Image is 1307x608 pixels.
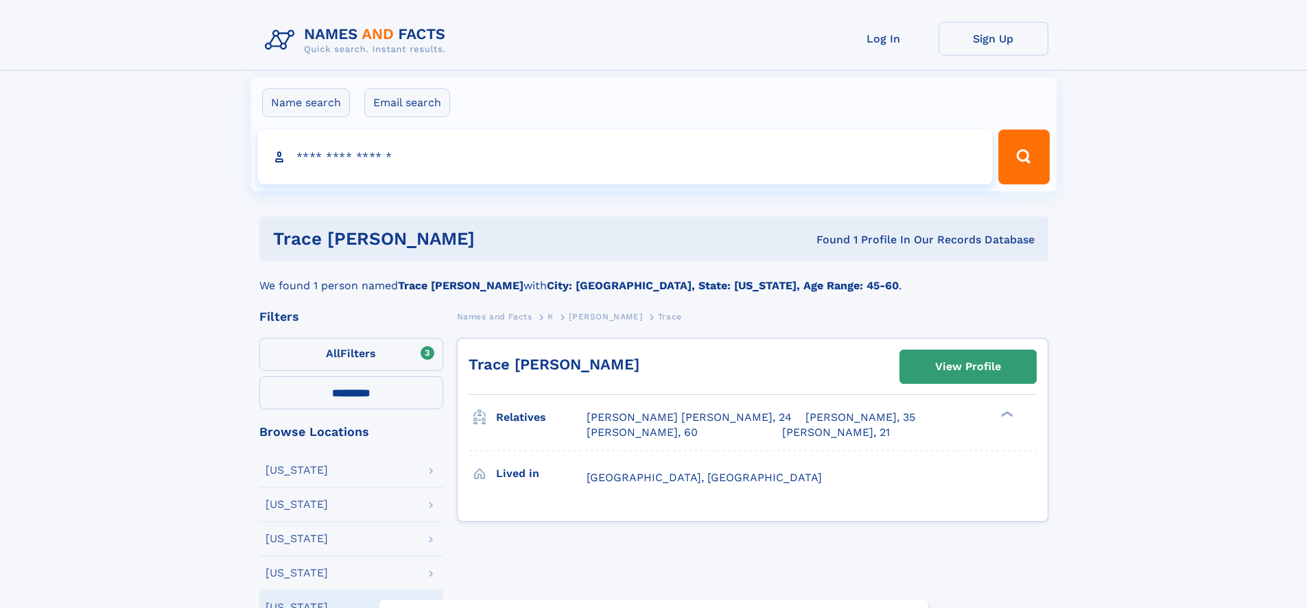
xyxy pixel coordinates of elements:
b: Trace [PERSON_NAME] [398,279,523,292]
div: [US_STATE] [266,568,328,579]
a: [PERSON_NAME], 60 [587,425,698,440]
a: [PERSON_NAME], 35 [805,410,915,425]
label: Name search [262,88,350,117]
a: Log In [829,22,939,56]
div: [US_STATE] [266,533,328,544]
label: Email search [364,88,450,117]
a: [PERSON_NAME] [569,308,642,325]
h1: Trace [PERSON_NAME] [273,230,646,247]
button: Search Button [998,130,1049,184]
span: [PERSON_NAME] [569,312,642,321]
a: View Profile [900,350,1036,383]
div: [US_STATE] [266,465,328,476]
a: K [547,308,554,325]
div: [US_STATE] [266,499,328,510]
div: View Profile [935,351,1001,382]
input: search input [258,130,993,184]
b: City: [GEOGRAPHIC_DATA], State: [US_STATE], Age Range: 45-60 [547,279,899,292]
label: Filters [259,338,443,371]
a: Names and Facts [457,308,532,325]
h3: Relatives [496,406,587,429]
img: Logo Names and Facts [259,22,457,59]
div: We found 1 person named with . [259,261,1048,294]
span: Trace [658,312,682,321]
span: All [326,347,340,360]
div: ❯ [998,410,1014,419]
a: [PERSON_NAME], 21 [782,425,890,440]
span: K [547,312,554,321]
a: [PERSON_NAME] [PERSON_NAME], 24 [587,410,792,425]
div: Filters [259,311,443,323]
a: Sign Up [939,22,1048,56]
a: Trace [PERSON_NAME] [469,356,639,373]
div: Found 1 Profile In Our Records Database [646,232,1035,247]
h3: Lived in [496,462,587,485]
div: Browse Locations [259,426,443,438]
span: [GEOGRAPHIC_DATA], [GEOGRAPHIC_DATA] [587,471,822,484]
